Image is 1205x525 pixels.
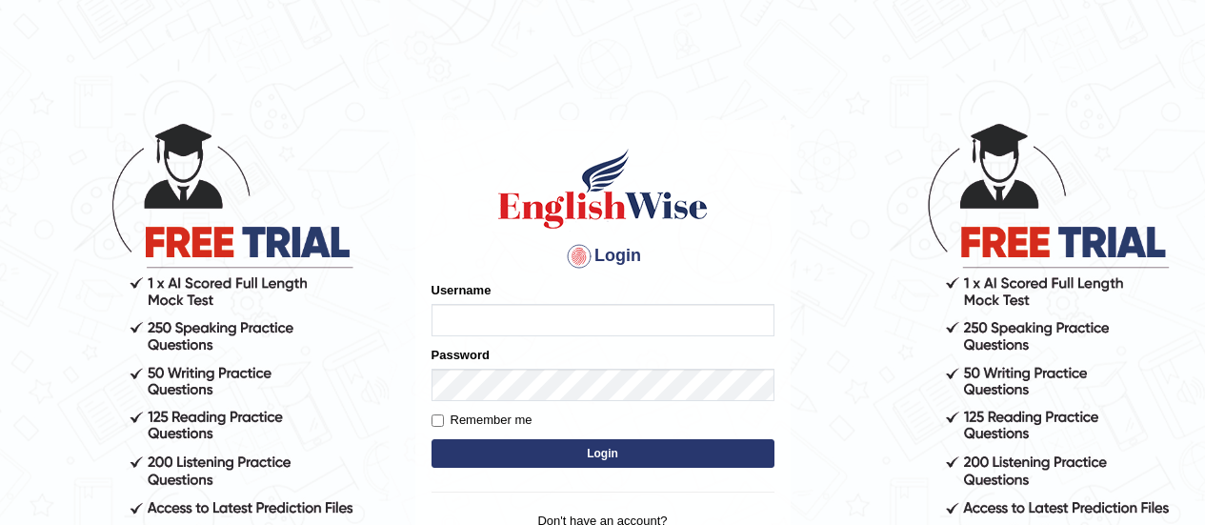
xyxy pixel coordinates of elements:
[432,414,444,427] input: Remember me
[432,411,532,430] label: Remember me
[432,346,490,364] label: Password
[432,439,774,468] button: Login
[432,241,774,272] h4: Login
[494,146,712,232] img: Logo of English Wise sign in for intelligent practice with AI
[432,281,492,299] label: Username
